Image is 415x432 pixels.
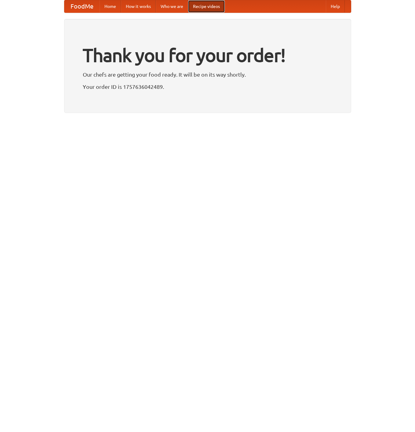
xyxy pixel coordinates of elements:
[83,41,333,70] h1: Thank you for your order!
[156,0,188,13] a: Who we are
[121,0,156,13] a: How it works
[188,0,225,13] a: Recipe videos
[83,82,333,91] p: Your order ID is 1757636042489.
[100,0,121,13] a: Home
[326,0,345,13] a: Help
[83,70,333,79] p: Our chefs are getting your food ready. It will be on its way shortly.
[64,0,100,13] a: FoodMe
